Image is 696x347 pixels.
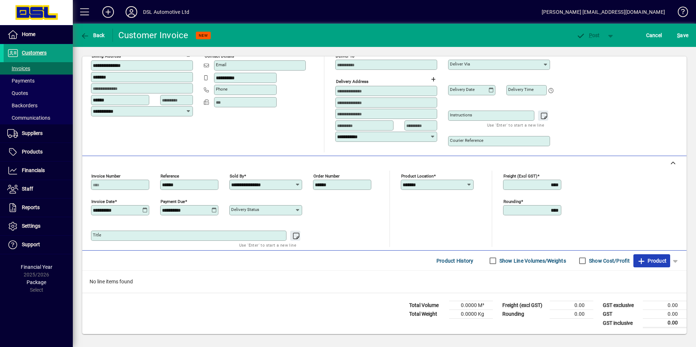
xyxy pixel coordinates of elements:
a: Suppliers [4,124,73,143]
span: Financials [22,167,45,173]
span: ost [576,32,600,38]
span: Communications [7,115,50,121]
button: Product History [434,254,476,267]
a: View on map [171,48,183,59]
mat-label: Rounding [503,199,521,204]
mat-label: Invoice number [91,173,120,179]
td: GST exclusive [599,301,643,310]
span: Support [22,242,40,247]
span: Customers [22,50,47,56]
div: [PERSON_NAME] [EMAIL_ADDRESS][DOMAIN_NAME] [542,6,665,18]
a: Knowledge Base [672,1,687,25]
a: Staff [4,180,73,198]
span: Home [22,31,35,37]
span: Backorders [7,103,37,108]
td: 0.00 [643,301,687,310]
td: 0.0000 M³ [449,301,493,310]
a: Support [4,236,73,254]
mat-label: Title [93,232,101,238]
app-page-header-button: Back [73,29,113,42]
button: Choose address [427,73,439,85]
button: Copy to Delivery address [183,48,195,60]
span: Suppliers [22,130,43,136]
span: Invoices [7,65,30,71]
span: Financial Year [21,264,52,270]
td: Total Volume [406,301,449,310]
span: Back [80,32,105,38]
span: Payments [7,78,35,84]
mat-label: Reference [161,173,179,179]
td: 0.00 [643,310,687,319]
td: GST [599,310,643,319]
td: 0.00 [643,319,687,328]
div: No line items found [82,271,687,293]
span: Staff [22,186,33,192]
div: Customer Invoice [118,29,189,41]
a: Reports [4,199,73,217]
div: DSL Automotive Ltd [143,6,189,18]
td: Freight (excl GST) [499,301,550,310]
span: Products [22,149,43,155]
span: Product [637,255,667,267]
span: ave [677,29,688,41]
label: Show Cost/Profit [588,257,630,264]
td: 0.00 [550,301,593,310]
mat-label: Invoice date [91,199,115,204]
a: Quotes [4,87,73,99]
mat-label: Delivery status [231,207,259,212]
span: NEW [199,33,208,38]
mat-label: Product location [401,173,434,179]
button: Save [675,29,690,42]
button: Profile [120,5,143,19]
span: Product History [436,255,474,267]
td: Total Weight [406,310,449,319]
span: Package [27,279,46,285]
a: Home [4,25,73,44]
label: Show Line Volumes/Weights [498,257,566,264]
span: Cancel [646,29,662,41]
td: 0.0000 Kg [449,310,493,319]
button: Back [79,29,107,42]
span: P [589,32,592,38]
button: Cancel [644,29,664,42]
span: S [677,32,680,38]
a: Products [4,143,73,161]
mat-label: Email [216,62,226,67]
mat-label: Payment due [161,199,185,204]
button: Post [573,29,604,42]
mat-label: Order number [313,173,340,179]
button: Add [96,5,120,19]
td: GST inclusive [599,319,643,328]
a: Settings [4,217,73,235]
mat-label: Instructions [450,112,472,117]
a: Payments [4,75,73,87]
td: 0.00 [550,310,593,319]
span: Settings [22,223,40,229]
mat-label: Sold by [230,173,244,179]
a: Financials [4,161,73,180]
button: Product [633,254,670,267]
mat-label: Phone [216,87,228,92]
mat-label: Freight (excl GST) [503,173,537,179]
mat-label: Courier Reference [450,138,483,143]
a: Backorders [4,99,73,112]
td: Rounding [499,310,550,319]
span: Reports [22,204,40,210]
span: Quotes [7,90,28,96]
mat-label: Delivery time [508,87,534,92]
mat-label: Deliver via [450,61,470,67]
mat-hint: Use 'Enter' to start a new line [239,241,296,249]
mat-hint: Use 'Enter' to start a new line [487,121,544,129]
a: Invoices [4,62,73,75]
mat-label: Delivery date [450,87,475,92]
a: Communications [4,112,73,124]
